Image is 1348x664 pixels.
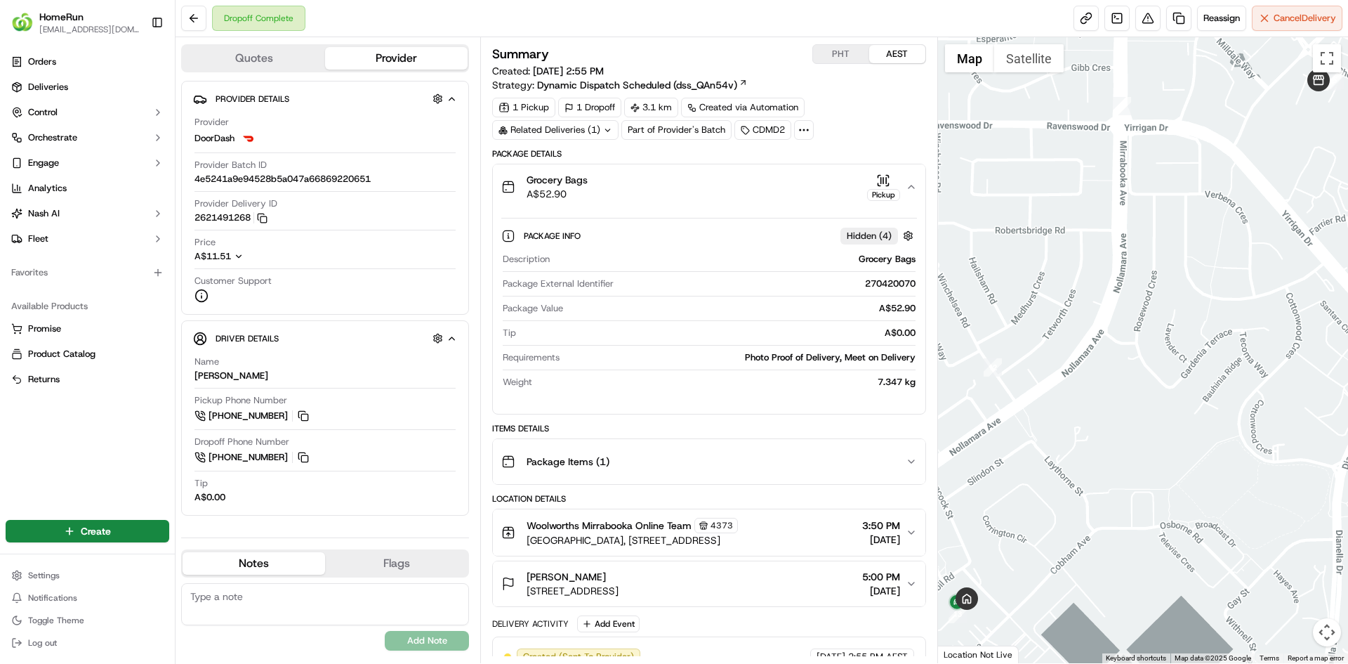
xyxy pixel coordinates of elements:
[862,570,900,584] span: 5:00 PM
[6,295,169,318] div: Available Products
[216,93,289,105] span: Provider Details
[527,584,619,598] span: [STREET_ADDRESS]
[1326,71,1344,89] div: 5
[6,520,169,542] button: Create
[194,356,219,368] span: Name
[867,174,900,201] button: Pickup
[941,645,988,663] img: Google
[11,373,164,386] a: Returns
[734,120,791,140] div: CDMD2
[6,202,169,225] button: Nash AI
[6,611,169,630] button: Toggle Theme
[194,408,311,424] a: [PHONE_NUMBER]
[565,351,915,364] div: Photo Proof of Delivery, Meet on Delivery
[6,318,169,340] button: Promise
[194,116,229,129] span: Provider
[28,373,60,386] span: Returns
[493,561,925,606] button: [PERSON_NAME][STREET_ADDRESS]5:00 PM[DATE]
[1203,12,1240,25] span: Reassign
[1323,72,1341,91] div: 4
[28,182,67,195] span: Analytics
[28,348,95,360] span: Product Catalog
[28,56,56,68] span: Orders
[194,275,272,287] span: Customer Support
[537,78,737,92] span: Dynamic Dispatch Scheduled (dss_QAn54v)
[209,410,288,422] span: [PHONE_NUMBER]
[503,302,563,315] span: Package Value
[8,198,113,223] a: 📗Knowledge Base
[847,230,892,242] span: Hidden ( 4 )
[194,370,268,382] div: [PERSON_NAME]
[1313,44,1341,72] button: Toggle fullscreen view
[493,209,925,414] div: Grocery BagsA$52.90Pickup
[1252,6,1342,31] button: CancelDelivery
[6,566,169,585] button: Settings
[945,44,994,72] button: Show street map
[492,98,555,117] div: 1 Pickup
[6,633,169,653] button: Log out
[39,24,140,35] button: [EMAIL_ADDRESS][DOMAIN_NAME]
[555,253,915,266] div: Grocery Bags
[538,376,915,389] div: 7.347 kg
[11,348,164,360] a: Product Catalog
[493,164,925,209] button: Grocery BagsA$52.90Pickup
[1260,654,1279,662] a: Terms (opens in new tab)
[6,76,169,98] a: Deliveries
[492,493,925,504] div: Location Details
[28,233,48,245] span: Fleet
[1274,12,1336,25] span: Cancel Delivery
[524,230,583,242] span: Package Info
[14,14,42,42] img: Nash
[527,533,738,547] span: [GEOGRAPHIC_DATA], [STREET_ADDRESS]
[113,198,231,223] a: 💻API Documentation
[681,98,805,117] a: Created via Automation
[28,204,107,218] span: Knowledge Base
[994,44,1064,72] button: Show satellite imagery
[194,173,371,185] span: 4e5241a9e94528b5a047a66869220651
[527,187,588,201] span: A$52.90
[194,159,267,171] span: Provider Batch ID
[14,205,25,216] div: 📗
[14,134,39,160] img: 1736555255976-a54dd68f-1ca7-489b-9aae-adbdc363a1c4
[522,327,915,339] div: A$0.00
[941,645,988,663] a: Open this area in Google Maps (opens a new window)
[527,570,606,584] span: [PERSON_NAME]
[194,491,225,504] div: A$0.00
[492,64,604,78] span: Created:
[28,81,68,93] span: Deliveries
[194,450,311,465] button: [PHONE_NUMBER]
[193,327,457,350] button: Driver Details
[6,261,169,284] div: Favorites
[183,552,325,575] button: Notes
[1175,654,1251,662] span: Map data ©2025 Google
[492,78,748,92] div: Strategy:
[28,207,60,220] span: Nash AI
[949,605,967,623] div: 13
[183,47,325,70] button: Quotes
[39,10,84,24] button: HomeRun
[28,637,57,649] span: Log out
[503,253,550,266] span: Description
[37,91,253,105] input: Got a question? Start typing here...
[28,615,84,626] span: Toggle Theme
[194,197,277,210] span: Provider Delivery ID
[325,552,468,575] button: Flags
[6,588,169,608] button: Notifications
[817,651,845,663] span: [DATE]
[813,45,869,63] button: PHT
[1313,618,1341,646] button: Map camera controls
[711,520,733,531] span: 4373
[6,343,169,365] button: Product Catalog
[1197,6,1246,31] button: Reassign
[28,157,59,169] span: Engage
[984,358,1002,377] div: 12
[492,423,925,434] div: Items Details
[1106,653,1166,663] button: Keyboard shortcuts
[492,618,569,630] div: Delivery Activity
[48,148,178,160] div: We're available if you need us!
[619,278,915,290] div: 270420070
[492,48,549,60] h3: Summary
[493,509,925,556] button: Woolworths Mirrabooka Online Team4373[GEOGRAPHIC_DATA], [STREET_ADDRESS]3:50 PM[DATE]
